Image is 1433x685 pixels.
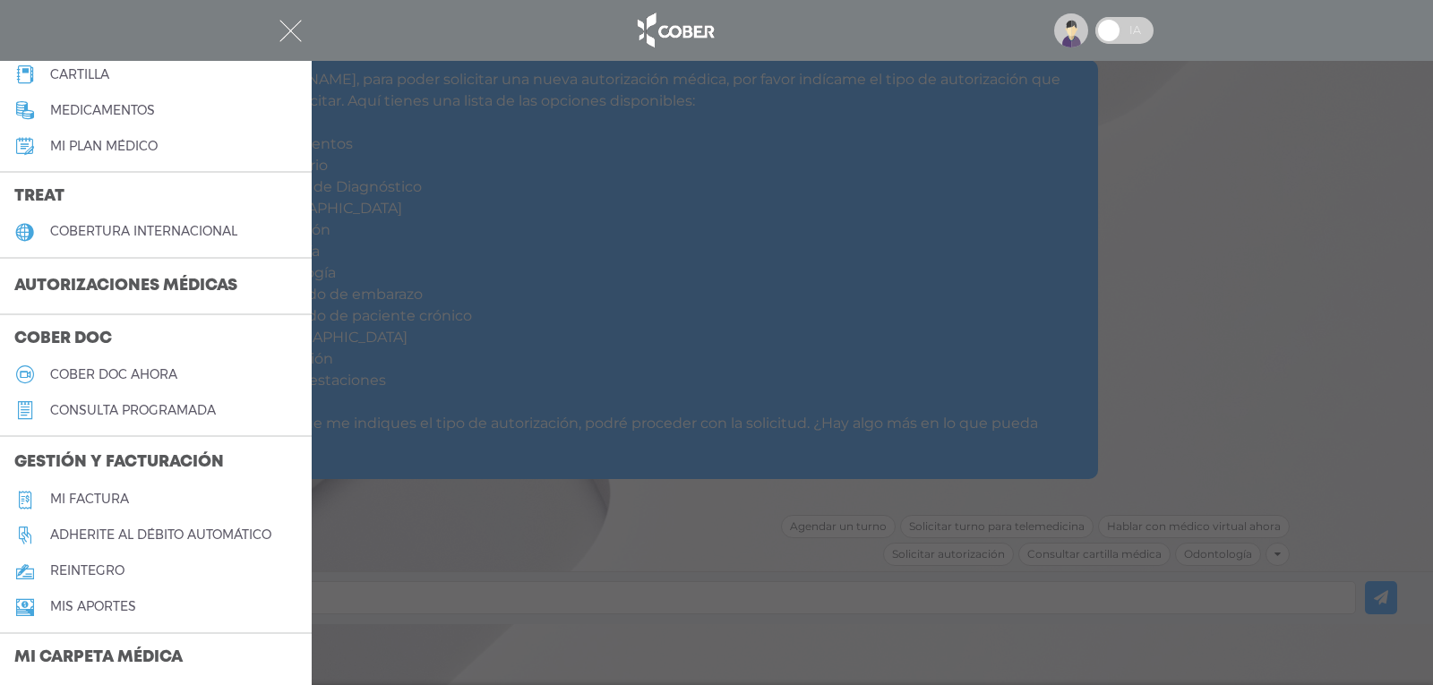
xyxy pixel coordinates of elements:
[1054,13,1088,47] img: profile-placeholder.svg
[50,67,109,82] h5: cartilla
[50,103,155,118] h5: medicamentos
[50,224,237,239] h5: cobertura internacional
[50,139,158,154] h5: Mi plan médico
[628,9,722,52] img: logo_cober_home-white.png
[50,367,177,382] h5: Cober doc ahora
[50,563,124,578] h5: reintegro
[50,599,136,614] h5: Mis aportes
[279,20,302,42] img: Cober_menu-close-white.svg
[50,527,271,543] h5: Adherite al débito automático
[50,403,216,418] h5: consulta programada
[50,492,129,507] h5: Mi factura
